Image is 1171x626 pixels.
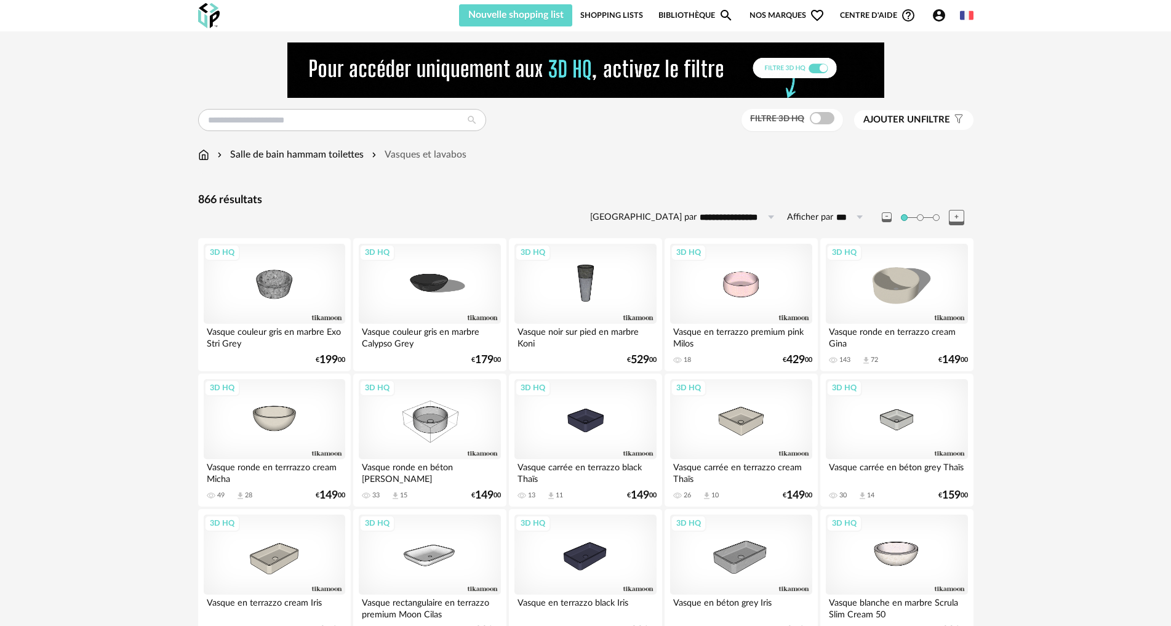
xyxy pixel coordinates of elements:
div: Vasque en béton grey Iris [670,595,812,619]
img: OXP [198,3,220,28]
span: Account Circle icon [932,8,952,23]
div: 3D HQ [671,380,706,396]
div: 3D HQ [826,244,862,260]
span: Filter icon [950,114,964,126]
div: 866 résultats [198,193,973,207]
div: Vasque en terrazzo premium pink Milos [670,324,812,348]
div: 3D HQ [515,515,551,531]
div: 3D HQ [359,515,395,531]
a: 3D HQ Vasque ronde en terrrazzo cream Micha 49 Download icon 28 €14900 [198,374,351,507]
span: Heart Outline icon [810,8,825,23]
div: 18 [684,356,691,364]
div: € 00 [471,491,501,500]
div: 3D HQ [359,244,395,260]
a: BibliothèqueMagnify icon [658,4,733,26]
div: € 00 [783,356,812,364]
a: 3D HQ Vasque couleur gris en marbre Exo Stri Grey €19900 [198,238,351,371]
a: 3D HQ Vasque noir sur pied en marbre Koni €52900 [509,238,661,371]
div: Vasque couleur gris en marbre Calypso Grey [359,324,500,348]
div: € 00 [627,491,657,500]
div: € 00 [471,356,501,364]
span: Download icon [391,491,400,500]
label: Afficher par [787,212,833,223]
span: Magnify icon [719,8,733,23]
span: Account Circle icon [932,8,946,23]
div: 30 [839,491,847,500]
a: 3D HQ Vasque carrée en béton grey Thaïs 30 Download icon 14 €15900 [820,374,973,507]
div: Vasque ronde en terrrazzo cream Micha [204,459,345,484]
img: svg+xml;base64,PHN2ZyB3aWR0aD0iMTYiIGhlaWdodD0iMTYiIHZpZXdCb3g9IjAgMCAxNiAxNiIgZmlsbD0ibm9uZSIgeG... [215,148,225,162]
a: 3D HQ Vasque ronde en terrazzo cream Gina 143 Download icon 72 €14900 [820,238,973,371]
div: € 00 [627,356,657,364]
span: Download icon [858,491,867,500]
div: 3D HQ [204,380,240,396]
span: Nouvelle shopping list [468,10,564,20]
div: 143 [839,356,850,364]
div: € 00 [316,356,345,364]
label: [GEOGRAPHIC_DATA] par [590,212,697,223]
div: 3D HQ [671,244,706,260]
img: NEW%20NEW%20HQ%20NEW_V1.gif [287,42,884,98]
span: filtre [863,114,950,126]
span: Download icon [546,491,556,500]
div: € 00 [316,491,345,500]
div: 26 [684,491,691,500]
span: Download icon [702,491,711,500]
div: 3D HQ [515,244,551,260]
img: svg+xml;base64,PHN2ZyB3aWR0aD0iMTYiIGhlaWdodD0iMTciIHZpZXdCb3g9IjAgMCAxNiAxNyIgZmlsbD0ibm9uZSIgeG... [198,148,209,162]
div: Vasque couleur gris en marbre Exo Stri Grey [204,324,345,348]
span: 179 [475,356,494,364]
img: fr [960,9,973,22]
div: 3D HQ [671,515,706,531]
span: 529 [631,356,649,364]
div: Vasque en terrazzo black Iris [514,595,656,619]
a: 3D HQ Vasque ronde en béton [PERSON_NAME] 33 Download icon 15 €14900 [353,374,506,507]
div: Vasque en terrazzo cream Iris [204,595,345,619]
span: 199 [319,356,338,364]
span: Ajouter un [863,115,921,124]
a: 3D HQ Vasque carrée en terrazzo cream Thaïs 26 Download icon 10 €14900 [665,374,817,507]
div: € 00 [938,356,968,364]
div: 49 [217,491,225,500]
a: 3D HQ Vasque carrée en terrazzo black Thaïs 13 Download icon 11 €14900 [509,374,661,507]
div: Vasque ronde en béton [PERSON_NAME] [359,459,500,484]
div: 3D HQ [204,244,240,260]
span: 159 [942,491,961,500]
div: 28 [245,491,252,500]
button: Nouvelle shopping list [459,4,573,26]
a: 3D HQ Vasque en terrazzo premium pink Milos 18 €42900 [665,238,817,371]
div: Vasque rectangulaire en terrazzo premium Moon Cilas [359,595,500,619]
span: Filtre 3D HQ [750,114,804,123]
span: Help Circle Outline icon [901,8,916,23]
div: 3D HQ [826,380,862,396]
div: 3D HQ [359,380,395,396]
div: 3D HQ [204,515,240,531]
div: Vasque ronde en terrazzo cream Gina [826,324,967,348]
div: € 00 [783,491,812,500]
div: 33 [372,491,380,500]
div: Vasque noir sur pied en marbre Koni [514,324,656,348]
span: Download icon [861,356,871,365]
div: 3D HQ [826,515,862,531]
div: Vasque carrée en terrazzo black Thaïs [514,459,656,484]
span: Nos marques [749,4,825,26]
a: 3D HQ Vasque couleur gris en marbre Calypso Grey €17900 [353,238,506,371]
div: 3D HQ [515,380,551,396]
div: 10 [711,491,719,500]
span: Download icon [236,491,245,500]
span: 429 [786,356,805,364]
span: 149 [475,491,494,500]
div: 72 [871,356,878,364]
span: 149 [786,491,805,500]
div: Salle de bain hammam toilettes [215,148,364,162]
span: 149 [319,491,338,500]
button: Ajouter unfiltre Filter icon [854,110,973,130]
div: 15 [400,491,407,500]
div: € 00 [938,491,968,500]
div: Vasque carrée en béton grey Thaïs [826,459,967,484]
div: 13 [528,491,535,500]
div: 11 [556,491,563,500]
a: Shopping Lists [580,4,643,26]
span: Centre d'aideHelp Circle Outline icon [840,8,916,23]
span: 149 [942,356,961,364]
